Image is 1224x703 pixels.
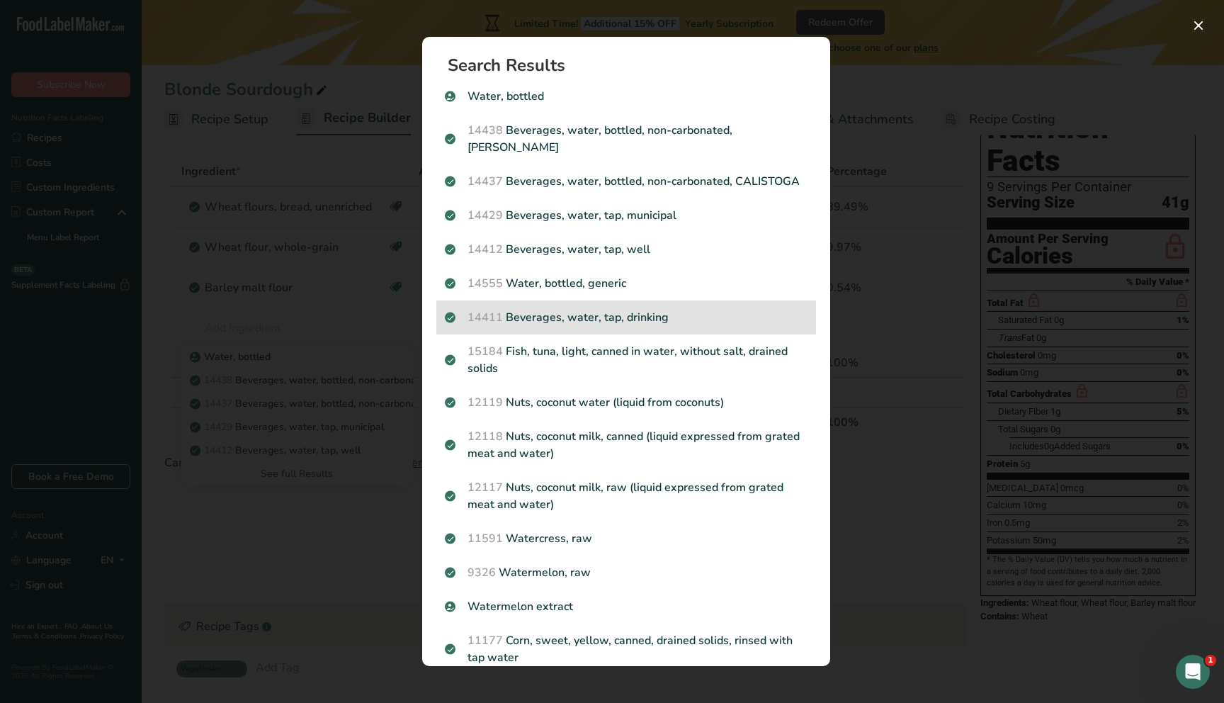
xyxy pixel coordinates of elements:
span: 14555 [467,276,503,291]
span: 14429 [467,208,503,223]
p: Nuts, coconut milk, raw (liquid expressed from grated meat and water) [445,479,807,513]
span: 11177 [467,633,503,648]
p: Beverages, water, bottled, non-carbonated, [PERSON_NAME] [445,122,807,156]
span: 14437 [467,174,503,189]
span: 9326 [467,565,496,580]
span: 14438 [467,123,503,138]
span: 15184 [467,344,503,359]
span: 14411 [467,310,503,325]
p: Beverages, water, tap, well [445,241,807,258]
p: Corn, sweet, yellow, canned, drained solids, rinsed with tap water [445,632,807,666]
p: Nuts, coconut milk, canned (liquid expressed from grated meat and water) [445,428,807,462]
p: Fish, tuna, light, canned in water, without salt, drained solids [445,343,807,377]
span: 11591 [467,531,503,546]
p: Beverages, water, bottled, non-carbonated, CALISTOGA [445,173,807,190]
p: Watermelon, raw [445,564,807,581]
span: 1 [1205,655,1216,666]
span: 12117 [467,480,503,495]
p: Water, bottled [445,88,807,105]
p: Nuts, coconut water (liquid from coconuts) [445,394,807,411]
p: Watercress, raw [445,530,807,547]
p: Water, bottled, generic [445,275,807,292]
span: 12118 [467,429,503,444]
iframe: Intercom live chat [1176,655,1210,689]
p: Beverages, water, tap, municipal [445,207,807,224]
span: 14412 [467,242,503,257]
p: Watermelon extract [445,598,807,615]
span: 12119 [467,395,503,410]
h1: Search Results [448,57,816,74]
p: Beverages, water, tap, drinking [445,309,807,326]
